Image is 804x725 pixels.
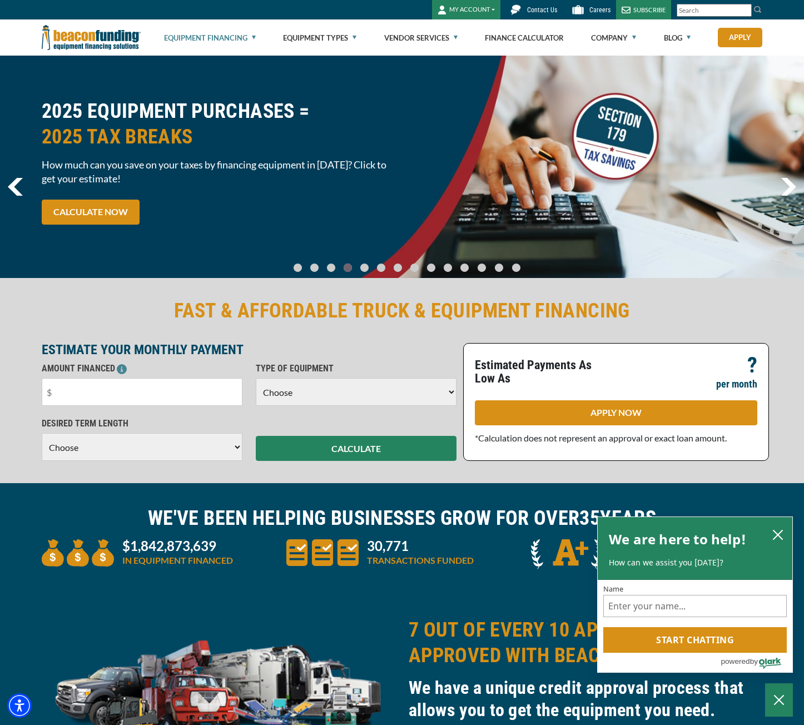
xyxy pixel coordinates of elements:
[781,178,796,196] a: next
[42,158,395,186] span: How much can you save on your taxes by financing equipment in [DATE]? Click to get your estimate!
[42,505,762,531] h2: WE'VE BEEN HELPING BUSINESSES GROW FOR OVER YEARS
[718,28,762,47] a: Apply
[164,20,256,56] a: Equipment Financing
[441,263,454,272] a: Go To Slide 9
[384,20,458,56] a: Vendor Services
[765,683,793,717] button: Close Chatbox
[492,263,506,272] a: Go To Slide 12
[475,263,489,272] a: Go To Slide 11
[256,436,456,461] button: CALCULATE
[769,527,787,542] button: close chatbox
[603,585,787,593] label: Name
[677,4,752,17] input: Search
[42,688,395,699] a: equipment collage
[42,200,140,225] a: CALCULATE NOW
[42,343,456,356] p: ESTIMATE YOUR MONTHLY PAYMENT
[374,263,388,272] a: Go To Slide 5
[42,539,114,567] img: three money bags to convey large amount of equipment financed
[341,263,354,272] a: Go To Slide 3
[367,554,474,567] p: TRANSACTIONS FUNDED
[42,417,242,430] p: DESIRED TERM LENGTH
[409,677,762,721] h3: We have a unique credit approval process that allows you to get the equipment you need.
[458,263,472,272] a: Go To Slide 10
[591,20,636,56] a: Company
[664,20,691,56] a: Blog
[8,178,23,196] a: previous
[485,20,564,56] a: Finance Calculator
[367,539,474,553] p: 30,771
[475,400,757,425] a: APPLY NOW
[753,5,762,14] img: Search
[716,378,757,391] p: per month
[307,263,321,272] a: Go To Slide 1
[42,98,395,150] h2: 2025 EQUIPMENT PURCHASES =
[475,359,609,385] p: Estimated Payments As Low As
[721,654,750,668] span: powered
[291,263,304,272] a: Go To Slide 0
[609,528,746,550] h2: We are here to help!
[42,124,395,150] span: 2025 TAX BREAKS
[42,362,242,375] p: AMOUNT FINANCED
[42,298,762,324] h2: FAST & AFFORDABLE TRUCK & EQUIPMENT FINANCING
[747,359,757,372] p: ?
[256,362,456,375] p: TYPE OF EQUIPMENT
[424,263,438,272] a: Go To Slide 8
[579,506,600,530] span: 35
[283,20,356,56] a: Equipment Types
[358,263,371,272] a: Go To Slide 4
[589,6,611,14] span: Careers
[750,654,758,668] span: by
[286,539,359,566] img: three document icons to convery large amount of transactions funded
[42,19,141,56] img: Beacon Funding Corporation logo
[531,539,603,569] img: A + icon
[721,653,792,672] a: Powered by Olark
[527,6,557,14] span: Contact Us
[609,557,781,568] p: How can we assist you [DATE]?
[7,693,32,718] div: Accessibility Menu
[391,263,404,272] a: Go To Slide 6
[475,433,727,443] span: *Calculation does not represent an approval or exact loan amount.
[603,627,787,653] button: Start chatting
[597,517,793,673] div: olark chatbox
[409,617,762,668] h2: 7 OUT OF EVERY 10 APPLICATIONS APPROVED WITH BEACON FUNDING
[324,263,338,272] a: Go To Slide 2
[122,539,233,553] p: $1,842,873,639
[603,595,787,617] input: Name
[122,554,233,567] p: IN EQUIPMENT FINANCED
[408,263,421,272] a: Go To Slide 7
[509,263,523,272] a: Go To Slide 13
[740,6,749,15] a: Clear search text
[42,378,242,406] input: $
[781,178,796,196] img: Right Navigator
[8,178,23,196] img: Left Navigator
